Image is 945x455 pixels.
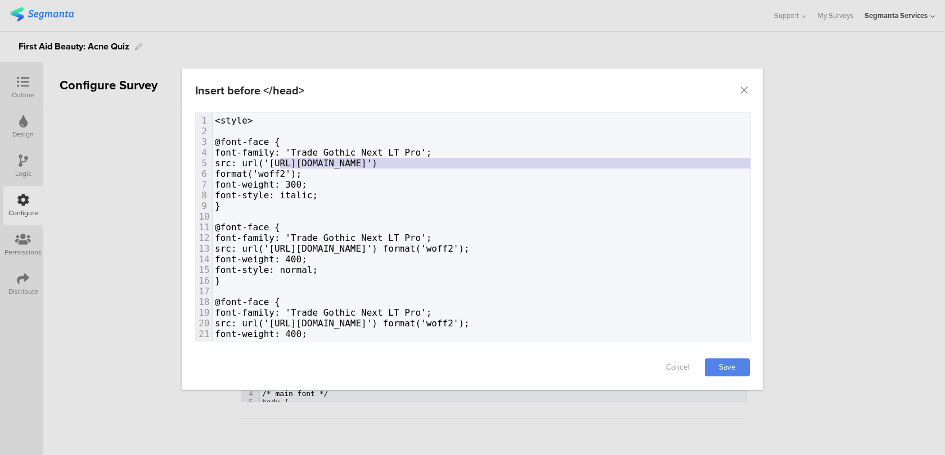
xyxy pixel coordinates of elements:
[196,286,211,297] div: 17
[215,233,431,243] span: font-family: 'Trade Gothic Next LT Pro';
[196,329,211,339] div: 21
[215,243,470,254] span: src: url('[URL][DOMAIN_NAME]') format('woff2');
[196,211,211,222] div: 10
[215,329,307,339] span: font-weight: 400;
[215,318,470,329] span: src: url('[URL][DOMAIN_NAME]') format('woff2');
[215,254,307,265] span: font-weight: 400;
[196,233,211,243] div: 12
[215,222,280,233] span: @font-face {
[196,265,211,275] div: 15
[196,136,211,147] div: 3
[215,158,377,169] span: src: url('[URL][DOMAIN_NAME]')
[215,190,318,201] span: font-style: italic;
[215,115,253,126] span: <style>
[215,169,301,179] span: format('woff2');
[215,307,431,318] span: font-family: 'Trade Gothic Next LT Pro';
[215,265,318,275] span: font-style: normal;
[196,307,211,318] div: 19
[196,222,211,233] div: 11
[215,297,280,307] span: @font-face {
[196,318,211,329] div: 20
[196,158,211,169] div: 5
[196,243,211,254] div: 13
[196,179,211,190] div: 7
[196,201,211,211] div: 9
[655,358,700,376] a: Cancel
[196,115,211,126] div: 1
[196,126,211,136] div: 2
[215,179,307,190] span: font-weight: 300;
[739,85,750,96] button: Close
[195,82,304,99] div: Insert before </head>
[182,69,763,390] div: dialog
[705,358,750,376] a: Save
[196,147,211,158] div: 4
[196,297,211,307] div: 18
[215,201,220,211] span: }
[196,275,211,286] div: 16
[196,339,211,350] div: 22
[215,136,280,147] span: @font-face {
[196,169,211,179] div: 6
[196,190,211,201] div: 8
[196,254,211,265] div: 14
[215,147,431,158] span: font-family: 'Trade Gothic Next LT Pro';
[215,275,220,286] span: }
